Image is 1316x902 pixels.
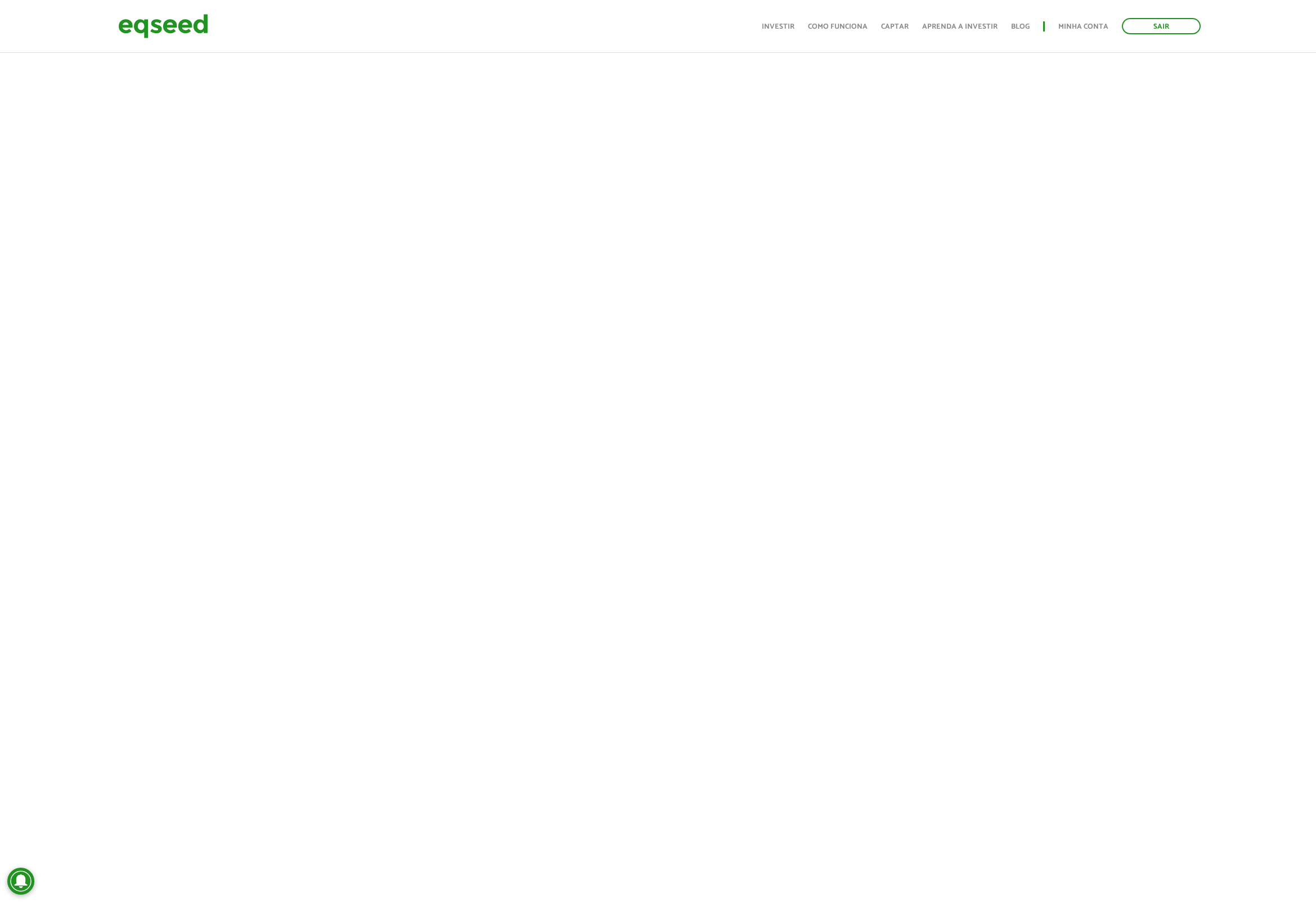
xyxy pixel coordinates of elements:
[808,23,868,30] a: Como funciona
[922,23,998,30] a: Aprenda a investir
[1122,18,1201,34] a: Sair
[762,23,794,30] a: Investir
[881,23,909,30] a: Captar
[1058,23,1108,30] a: Minha conta
[118,11,208,41] img: EqSeed
[1011,23,1030,30] a: Blog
